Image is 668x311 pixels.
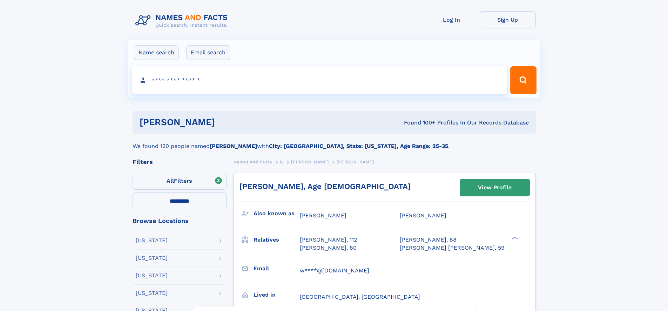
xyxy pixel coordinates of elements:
a: Log In [424,11,480,28]
h3: Email [254,263,300,275]
a: Names and Facts [234,157,272,166]
div: Found 100+ Profiles In Our Records Database [309,119,529,127]
h3: Lived in [254,289,300,301]
h3: Also known as [254,208,300,219]
div: [US_STATE] [136,273,168,278]
h1: [PERSON_NAME] [140,118,310,127]
label: Email search [186,45,230,60]
div: View Profile [478,180,512,196]
div: [US_STATE] [136,238,168,243]
div: ❯ [510,236,518,241]
input: search input [132,66,507,94]
div: [US_STATE] [136,290,168,296]
span: [PERSON_NAME] [400,212,446,219]
span: G [280,160,283,164]
a: View Profile [460,179,529,196]
a: [PERSON_NAME], 88 [400,236,457,244]
a: [PERSON_NAME], Age [DEMOGRAPHIC_DATA] [239,182,411,191]
a: [PERSON_NAME] [PERSON_NAME], 59 [400,244,505,252]
div: [US_STATE] [136,255,168,261]
span: [PERSON_NAME] [300,212,346,219]
a: [PERSON_NAME], 80 [300,244,357,252]
a: [PERSON_NAME] [291,157,329,166]
img: Logo Names and Facts [133,11,234,30]
a: [PERSON_NAME], 112 [300,236,357,244]
div: Browse Locations [133,218,227,224]
div: We found 120 people named with . [133,134,536,150]
b: [PERSON_NAME] [210,143,257,149]
a: G [280,157,283,166]
div: Filters [133,159,227,165]
span: [GEOGRAPHIC_DATA], [GEOGRAPHIC_DATA] [300,293,420,300]
h3: Relatives [254,234,300,246]
span: All [167,177,174,184]
b: City: [GEOGRAPHIC_DATA], State: [US_STATE], Age Range: 25-35 [269,143,448,149]
span: [PERSON_NAME] [337,160,374,164]
label: Name search [134,45,179,60]
span: [PERSON_NAME] [291,160,329,164]
button: Search Button [510,66,536,94]
label: Filters [133,173,227,190]
a: Sign Up [480,11,536,28]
